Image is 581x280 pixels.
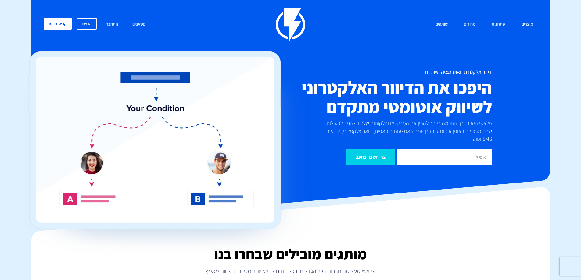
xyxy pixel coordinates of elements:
input: אימייל [397,149,492,165]
a: משאבים [128,18,150,31]
h2: היפכו את הדיוור האלקטרוני לשיווק אוטומטי מתקדם [254,78,492,116]
h2: מותגים מובילים שבחרו בנו [31,246,550,262]
a: קביעת דמו [44,18,72,30]
a: התחבר [102,18,123,31]
a: שותפים [431,18,452,31]
p: פלאשי היא הדרך החכמה ביותר להבין את המבקרים והלקוחות שלכם ולהגיב לפעולות שהם מבצעים באופן אוטומטי... [316,119,492,143]
p: פלאשי מעצימה חברות בכל הגדלים ובכל תחום לבצע יותר מכירות בפחות מאמץ [31,267,550,275]
a: מוצרים [517,18,538,31]
input: צרו חשבון בחינם [346,149,395,165]
a: פתרונות [487,18,510,31]
a: מחירים [459,18,480,31]
h1: דיוור אלקטרוני ואוטומציה שיווקית [254,69,492,75]
a: הרשם [77,18,97,30]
